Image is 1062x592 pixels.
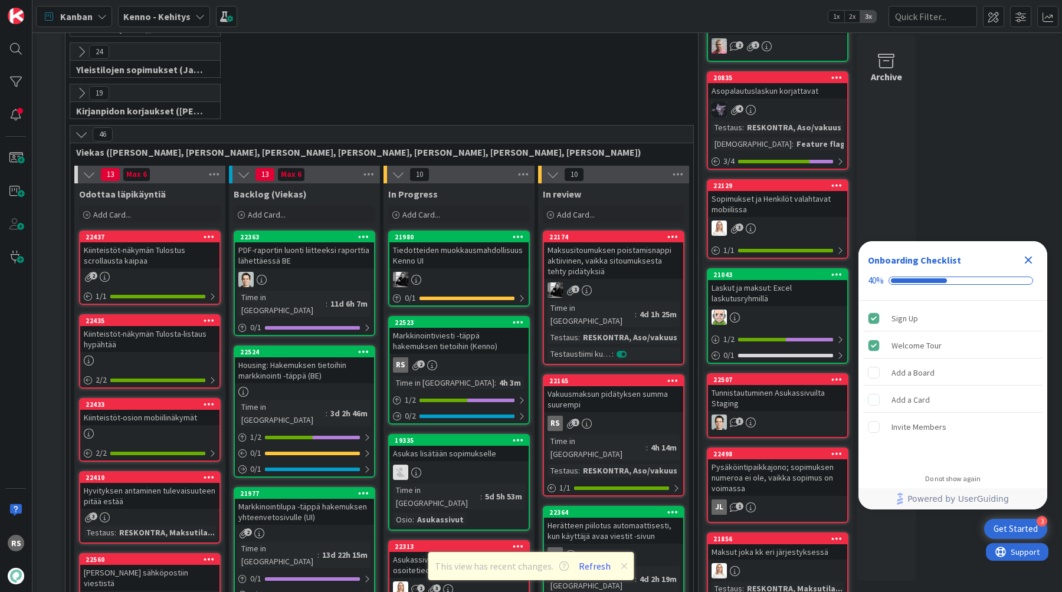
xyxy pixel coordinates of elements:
[235,488,374,525] div: 21977Markkinointilupa -täppä hakemuksen yhteenvetosivulle (UI)
[80,373,219,387] div: 2/2
[393,376,494,389] div: Time in [GEOGRAPHIC_DATA]
[389,232,529,268] div: 21980Tiedotteiden muokkausmahdollisuus Kenno UI
[8,8,24,24] img: Visit kanbanzone.com
[713,74,847,82] div: 20835
[234,188,307,200] span: Backlog (Viekas)
[402,209,440,220] span: Add Card...
[250,321,261,334] span: 0 / 1
[708,73,847,83] div: 20835
[86,473,219,482] div: 22410
[708,180,847,217] div: 22129Sopimukset ja Henkilöt valahtavat mobiilissa
[79,314,221,389] a: 22435Kiinteistöt-näkymän Tulosta-listaus hypähtää2/2
[80,472,219,509] div: 22410Hyvityksen antaminen tulevaisuuteen pitää estää
[712,137,792,150] div: [DEMOGRAPHIC_DATA]
[389,317,529,354] div: 22523Markkinointiviesti -täppä hakemuksen tietoihin (Kenno)
[713,376,847,384] div: 22507
[234,231,375,336] a: 22363PDF-raportin luonti liitteeksi raporttia lähettäessä BETTTime in [GEOGRAPHIC_DATA]:11d 6h 7m0/1
[736,105,743,113] span: 4
[708,269,847,280] div: 21043
[707,373,848,438] a: 22507Tunnistautuminen Asukassivuilta StagingTT
[712,563,727,578] img: SL
[744,121,844,134] div: RESKONTRA, Aso/vakuus
[544,507,683,544] div: 22364Herätteen piilotus automaattisesti, kun käyttäjä avaa viestit -sivun
[114,526,116,539] span: :
[235,462,374,476] div: 0/1
[80,410,219,425] div: Kiinteistöt-osion mobiilinäkymät
[482,490,525,503] div: 5d 5h 53m
[80,399,219,425] div: 22433Kiinteistöt-osion mobiilinäkymät
[235,242,374,268] div: PDF-raportin luonti liitteeksi raporttia lähettäessä BE
[89,86,109,100] span: 19
[79,231,221,305] a: 22437Kiinteistöt-näkymän Tulostus scrollausta kaipaa1/1
[544,242,683,279] div: Maksusitoumuksen poistamisnappi aktiivinen, vaikka sitoumuksesta tehty pidätyksiä
[549,233,683,241] div: 22174
[389,435,529,461] div: 19335Asukas lisätään sopimukselle
[412,513,414,526] span: :
[544,547,683,563] div: RS
[712,310,727,325] img: AN
[389,435,529,446] div: 19335
[388,231,530,307] a: 21980Tiedotteiden muokkausmahdollisuus Kenno UIKM0/1
[635,573,637,586] span: :
[235,571,374,586] div: 0/1
[123,11,191,22] b: Kenno - Kehitys
[389,541,529,552] div: 22313
[80,232,219,242] div: 22437
[635,308,637,321] span: :
[417,360,425,368] span: 2
[389,552,529,578] div: Asukassivujen irtisanominen osoitetiedon tyhjäksi jättäminen
[543,231,684,365] a: 22174Maksusitoumuksen poistamisnappi aktiivinen, vaikka sitoumuksesta tehty pidätyksiäKMTime in [...
[389,272,529,287] div: KM
[100,167,120,182] span: 13
[548,282,563,298] img: KM
[708,221,847,236] div: SL
[708,449,847,459] div: 22498
[80,289,219,304] div: 1/1
[736,502,743,510] span: 1
[548,331,578,344] div: Testaus
[395,542,529,551] div: 22313
[405,292,416,304] span: 0 / 1
[480,490,482,503] span: :
[889,6,977,27] input: Quick Filter...
[891,393,930,407] div: Add a Card
[723,244,735,256] span: 1 / 1
[84,526,114,539] div: Testaus
[637,573,680,586] div: 4d 2h 19m
[646,441,648,454] span: :
[80,232,219,268] div: 22437Kiinteistöt-näkymän Tulostus scrollausta kaipaa
[395,233,529,241] div: 21980
[80,315,219,326] div: 22435
[544,416,683,431] div: RS
[393,272,408,287] img: KM
[708,563,847,578] div: SL
[575,558,615,574] button: Refresh
[907,492,1009,506] span: Powered by UserGuiding
[708,191,847,217] div: Sopimukset ja Henkilöt valahtavat mobiilissa
[752,41,759,49] span: 1
[708,102,847,117] div: LM
[723,349,735,361] span: 0 / 1
[395,318,529,327] div: 22523
[235,357,374,383] div: Housing: Hakemuksen tietoihin markkinointi -täppä (BE)
[90,512,97,520] span: 3
[544,518,683,544] div: Herätteen piilotus automaattisesti, kun käyttäjä avaa viestit -sivun
[76,105,205,117] span: Kirjanpidon korjaukset (Jussi, JaakkoHä, Simo)
[712,415,727,430] img: TT
[548,347,612,360] div: Testaustiimi kurkkaa
[863,305,1043,331] div: Sign Up is complete.
[707,268,848,364] a: 21043Laskut ja maksut: Excel laskutusryhmilläAN1/20/1
[708,459,847,496] div: Pysäköintipaikkajono; sopimuksen numeroa ei ole, vaikka sopimus on voimassa
[712,102,727,117] img: LM
[250,447,261,459] span: 0 / 1
[736,417,743,425] span: 3
[707,448,848,523] a: 22498Pysäköintipaikkajono; sopimuksen numeroa ei ole, vaikka sopimus on voimassaJL
[86,400,219,409] div: 22433
[326,297,327,310] span: :
[844,11,860,22] span: 2x
[891,366,935,380] div: Add a Board
[708,415,847,430] div: TT
[708,154,847,169] div: 3/4
[409,167,430,182] span: 10
[736,223,743,231] span: 3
